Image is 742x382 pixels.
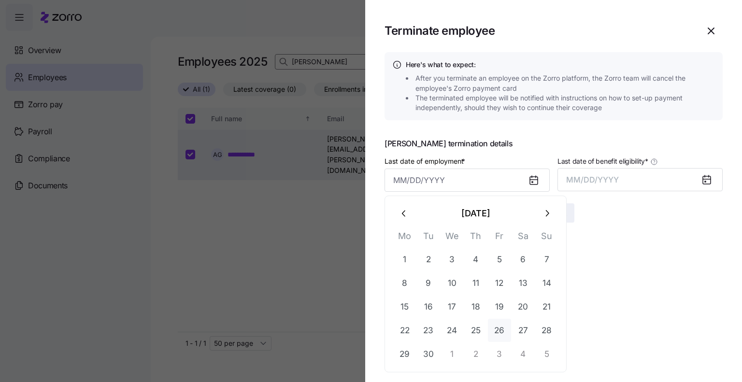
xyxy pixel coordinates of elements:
button: 11 September 2025 [464,271,487,295]
span: Last date of benefit eligibility * [557,156,648,166]
input: MM/DD/YYYY [385,169,550,192]
th: Tu [416,229,440,248]
button: MM/DD/YYYY [557,168,723,191]
button: 28 September 2025 [535,319,558,342]
button: 1 October 2025 [441,342,464,366]
span: MM/DD/YYYY [566,175,619,184]
span: The terminated employee will be notified with instructions on how to set-up payment independently... [415,93,718,113]
th: Sa [511,229,535,248]
button: 6 September 2025 [512,248,535,271]
button: 20 September 2025 [512,295,535,318]
h1: Terminate employee [385,23,692,38]
button: 1 September 2025 [393,248,416,271]
label: Last date of employment [385,156,467,167]
button: 18 September 2025 [464,295,487,318]
button: 12 September 2025 [488,271,511,295]
button: [DATE] [416,202,535,225]
th: We [440,229,464,248]
button: 3 September 2025 [441,248,464,271]
th: Fr [487,229,511,248]
button: 10 September 2025 [441,271,464,295]
button: 22 September 2025 [393,319,416,342]
button: 24 September 2025 [441,319,464,342]
button: 4 October 2025 [512,342,535,366]
button: 5 October 2025 [535,342,558,366]
button: 5 September 2025 [488,248,511,271]
button: 14 September 2025 [535,271,558,295]
button: 30 September 2025 [417,342,440,366]
button: 19 September 2025 [488,295,511,318]
button: 27 September 2025 [512,319,535,342]
button: 26 September 2025 [488,319,511,342]
button: 21 September 2025 [535,295,558,318]
button: 17 September 2025 [441,295,464,318]
button: 2 September 2025 [417,248,440,271]
th: Mo [393,229,416,248]
span: [PERSON_NAME] termination details [385,140,723,147]
h4: Here's what to expect: [406,60,715,70]
button: 29 September 2025 [393,342,416,366]
button: 23 September 2025 [417,319,440,342]
button: 9 September 2025 [417,271,440,295]
th: Su [535,229,558,248]
button: 8 September 2025 [393,271,416,295]
button: 25 September 2025 [464,319,487,342]
button: 3 October 2025 [488,342,511,366]
button: 13 September 2025 [512,271,535,295]
th: Th [464,229,487,248]
button: 4 September 2025 [464,248,487,271]
button: 15 September 2025 [393,295,416,318]
button: 2 October 2025 [464,342,487,366]
button: 7 September 2025 [535,248,558,271]
span: After you terminate an employee on the Zorro platform, the Zorro team will cancel the employee's ... [415,73,718,93]
button: 16 September 2025 [417,295,440,318]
